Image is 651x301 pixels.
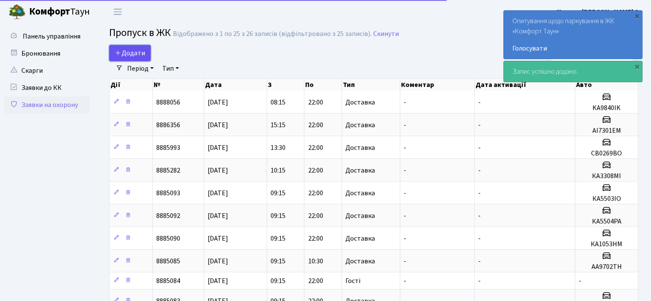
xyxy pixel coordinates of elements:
[308,234,323,243] span: 22:00
[345,167,375,174] span: Доставка
[271,234,285,243] span: 09:15
[342,79,400,91] th: Тип
[110,79,153,91] th: Дії
[475,79,575,91] th: Дата активації
[579,263,634,271] h5: АА9702ТН
[579,218,634,226] h5: КА5504РА
[115,48,145,58] span: Додати
[512,43,633,54] a: Голосувати
[159,61,182,76] a: Тип
[308,98,323,107] span: 22:00
[504,61,642,82] div: Запис успішно додано.
[579,149,634,158] h5: СВ0269ВО
[156,120,180,130] span: 8886356
[29,5,90,19] span: Таун
[208,188,228,198] span: [DATE]
[271,98,285,107] span: 08:15
[271,276,285,286] span: 09:15
[400,79,475,91] th: Коментар
[579,195,634,203] h5: КА5503ІО
[345,277,360,284] span: Гості
[208,143,228,152] span: [DATE]
[557,7,641,17] a: Цитрус [PERSON_NAME] А.
[208,234,228,243] span: [DATE]
[404,120,406,130] span: -
[304,79,342,91] th: По
[308,166,323,175] span: 22:00
[478,188,481,198] span: -
[345,190,375,197] span: Доставка
[345,99,375,106] span: Доставка
[208,120,228,130] span: [DATE]
[404,211,406,221] span: -
[271,120,285,130] span: 15:15
[9,3,26,21] img: logo.png
[478,211,481,221] span: -
[345,122,375,128] span: Доставка
[308,143,323,152] span: 22:00
[271,211,285,221] span: 09:15
[4,79,90,96] a: Заявки до КК
[271,143,285,152] span: 13:30
[4,96,90,113] a: Заявки на охорону
[156,143,180,152] span: 8885993
[633,12,641,20] div: ×
[156,166,180,175] span: 8885282
[109,25,171,40] span: Пропуск в ЖК
[308,256,323,266] span: 10:30
[308,188,323,198] span: 22:00
[156,98,180,107] span: 8888056
[404,143,406,152] span: -
[109,45,151,61] a: Додати
[404,276,406,286] span: -
[579,240,634,248] h5: КА1053НМ
[156,188,180,198] span: 8885093
[345,258,375,265] span: Доставка
[208,211,228,221] span: [DATE]
[107,5,128,19] button: Переключити навігацію
[579,127,634,135] h5: АІ7301ЕМ
[404,98,406,107] span: -
[271,166,285,175] span: 10:15
[575,79,638,91] th: Авто
[579,276,581,286] span: -
[478,234,481,243] span: -
[271,188,285,198] span: 09:15
[208,98,228,107] span: [DATE]
[478,256,481,266] span: -
[404,234,406,243] span: -
[308,120,323,130] span: 22:00
[124,61,157,76] a: Період
[23,32,80,41] span: Панель управління
[579,104,634,112] h5: KA9840IK
[404,166,406,175] span: -
[478,143,481,152] span: -
[29,5,70,18] b: Комфорт
[478,166,481,175] span: -
[373,30,399,38] a: Скинути
[208,276,228,286] span: [DATE]
[173,30,372,38] div: Відображено з 1 по 25 з 26 записів (відфільтровано з 25 записів).
[478,276,481,286] span: -
[404,256,406,266] span: -
[156,234,180,243] span: 8885090
[633,62,641,71] div: ×
[4,45,90,62] a: Бронювання
[208,256,228,266] span: [DATE]
[204,79,267,91] th: Дата
[404,188,406,198] span: -
[4,62,90,79] a: Скарги
[156,211,180,221] span: 8885092
[153,79,204,91] th: №
[308,276,323,286] span: 22:00
[478,120,481,130] span: -
[504,11,642,59] div: Опитування щодо паркування в ЖК «Комфорт Таун»
[345,144,375,151] span: Доставка
[271,256,285,266] span: 09:15
[579,172,634,180] h5: КА3308МІ
[156,256,180,266] span: 8885085
[478,98,481,107] span: -
[4,28,90,45] a: Панель управління
[267,79,304,91] th: З
[208,166,228,175] span: [DATE]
